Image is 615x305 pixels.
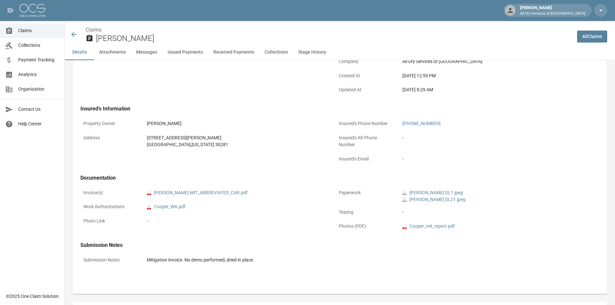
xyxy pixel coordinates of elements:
[402,121,441,126] a: [PHONE_NUMBER]
[80,186,139,199] p: Invoice(s)
[402,134,581,141] div: -
[336,70,394,82] p: Created At
[131,44,162,60] button: Messages
[80,132,139,144] p: Address
[94,44,131,60] button: Attachments
[336,206,394,219] p: Testing
[86,27,101,33] a: Claims
[18,121,59,127] span: Help Center
[293,44,331,60] button: Stage History
[402,223,455,230] a: pdfCooper_mit_report.pdf
[402,189,463,196] a: jpeg[PERSON_NAME] DL1.jpeg
[6,293,59,299] div: © 2025 One Claim Solution
[86,26,572,34] nav: breadcrumb
[65,44,94,60] button: Details
[336,55,394,68] p: Company
[147,120,325,127] div: [PERSON_NAME]
[402,209,581,216] div: -
[65,44,615,60] div: anchor tabs
[147,218,325,224] div: -
[147,257,581,263] div: Mitigation invoice. No demo performed, dried in place.
[19,4,45,17] img: ocs-logo-white-transparent.png
[80,117,139,130] p: Property Owner
[18,71,59,78] span: Analytics
[4,4,17,17] button: open drawer
[402,86,581,93] div: [DATE] 9:29 AM
[80,242,584,248] h4: Submission Notes
[18,86,59,93] span: Organization
[80,106,584,112] h4: Insured's Information
[336,117,394,130] p: Insured's Phone Number
[336,132,394,151] p: Insured's Alt Phone Number
[147,203,185,210] a: pdfCooper_WA.pdf
[402,156,581,162] div: -
[18,42,59,49] span: Collections
[96,34,572,43] h2: [PERSON_NAME]
[402,196,466,203] a: jpeg[PERSON_NAME] DL21.jpeg
[18,106,59,113] span: Contact Us
[336,83,394,96] p: Updated At
[577,31,607,43] a: AllClaims
[80,175,584,181] h4: Documentation
[18,57,59,63] span: Payment Tracking
[80,215,139,227] p: Photo Link
[520,11,585,17] p: All Dry Services of [GEOGRAPHIC_DATA]
[259,44,293,60] button: Collections
[402,58,581,65] div: All Dry Services of [GEOGRAPHIC_DATA]
[402,72,581,79] div: [DATE] 12:59 PM
[80,254,139,266] p: Submission Notes
[336,220,394,233] p: Photos (PDF)
[208,44,259,60] button: Received Payments
[162,44,208,60] button: Issued Payments
[517,5,588,16] div: [PERSON_NAME]
[147,141,325,148] div: [GEOGRAPHIC_DATA] , [US_STATE] 30281
[336,186,394,199] p: Paperwork
[336,153,394,165] p: Insured's Email
[18,27,59,34] span: Claims
[147,189,248,196] a: pdf[PERSON_NAME]-MIT_ABBREVIATED_CAR.pdf
[80,200,139,213] p: Work Authorizations
[147,134,325,141] div: [STREET_ADDRESS][PERSON_NAME]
